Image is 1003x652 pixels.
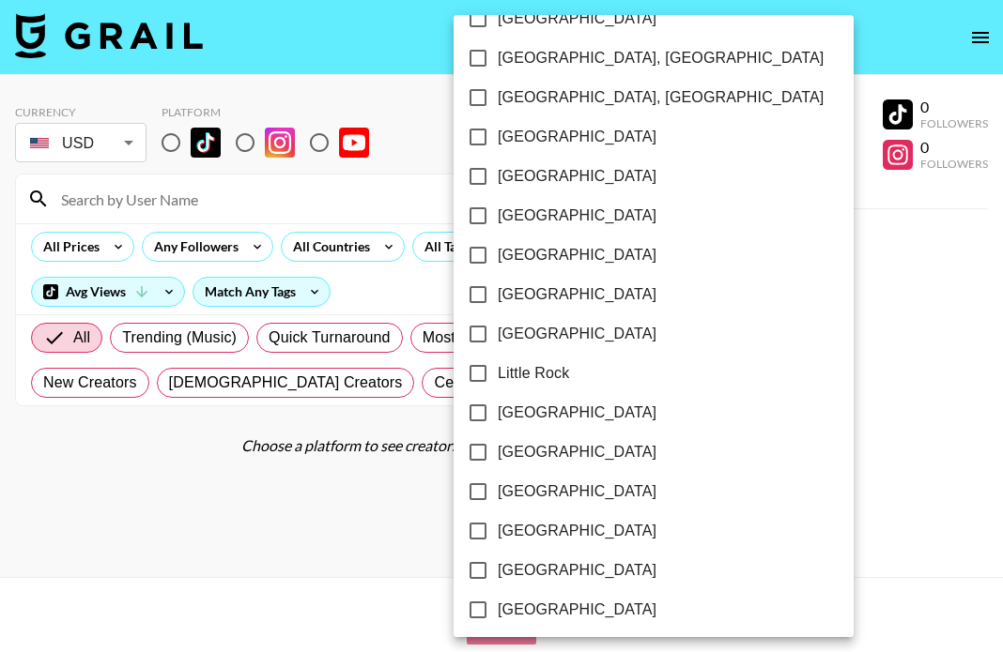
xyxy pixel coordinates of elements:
[498,126,656,148] span: [GEOGRAPHIC_DATA]
[498,8,656,30] span: [GEOGRAPHIC_DATA]
[498,165,656,188] span: [GEOGRAPHIC_DATA]
[498,323,656,345] span: [GEOGRAPHIC_DATA]
[498,205,656,227] span: [GEOGRAPHIC_DATA]
[498,47,824,69] span: [GEOGRAPHIC_DATA], [GEOGRAPHIC_DATA]
[498,283,656,306] span: [GEOGRAPHIC_DATA]
[498,86,824,109] span: [GEOGRAPHIC_DATA], [GEOGRAPHIC_DATA]
[498,599,656,621] span: [GEOGRAPHIC_DATA]
[498,362,569,385] span: Little Rock
[498,244,656,266] span: [GEOGRAPHIC_DATA]
[498,441,656,463] span: [GEOGRAPHIC_DATA]
[498,559,656,582] span: [GEOGRAPHIC_DATA]
[498,402,656,424] span: [GEOGRAPHIC_DATA]
[498,480,656,503] span: [GEOGRAPHIC_DATA]
[498,520,656,542] span: [GEOGRAPHIC_DATA]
